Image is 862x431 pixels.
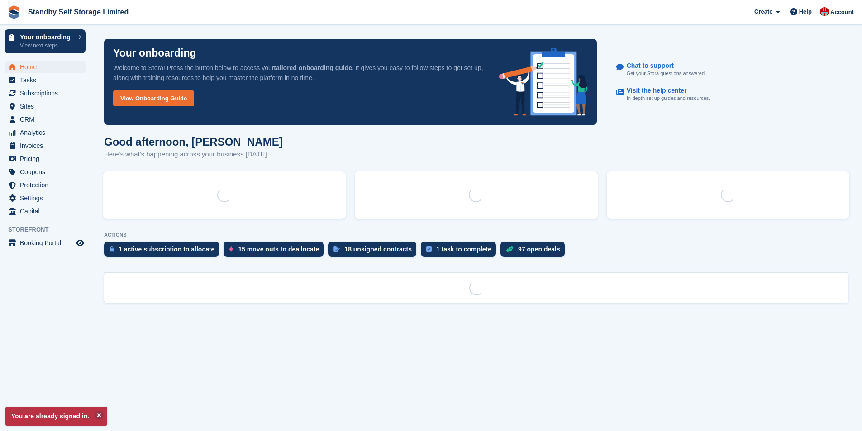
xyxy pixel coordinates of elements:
span: Sites [20,100,74,113]
img: Connor Spurle [820,7,829,16]
div: 1 active subscription to allocate [119,246,214,253]
p: In-depth set up guides and resources. [627,95,710,102]
a: Preview store [75,237,86,248]
img: deal-1b604bf984904fb50ccaf53a9ad4b4a5d6e5aea283cecdc64d6e3604feb123c2.svg [506,246,514,252]
p: ACTIONS [104,232,848,238]
p: You are already signed in. [5,407,107,426]
span: Pricing [20,152,74,165]
img: task-75834270c22a3079a89374b754ae025e5fb1db73e45f91037f5363f120a921f8.svg [426,246,432,252]
p: Here's what's happening across your business [DATE] [104,149,283,160]
a: Standby Self Storage Limited [24,5,132,19]
strong: tailored onboarding guide [274,64,352,71]
a: menu [5,179,86,191]
a: Your onboarding View next steps [5,29,86,53]
a: menu [5,152,86,165]
span: Tasks [20,74,74,86]
a: 1 task to complete [421,242,500,261]
p: Visit the help center [627,87,703,95]
p: View next steps [20,42,74,50]
a: menu [5,166,86,178]
a: 15 move outs to deallocate [224,242,328,261]
span: Account [830,8,854,17]
a: menu [5,74,86,86]
a: menu [5,237,86,249]
span: Settings [20,192,74,204]
a: menu [5,100,86,113]
img: contract_signature_icon-13c848040528278c33f63329250d36e43548de30e8caae1d1a13099fd9432cc5.svg [333,246,340,252]
a: Visit the help center In-depth set up guides and resources. [616,82,840,107]
a: menu [5,126,86,139]
img: stora-icon-8386f47178a22dfd0bd8f6a31ec36ba5ce8667c1dd55bd0f319d3a0aa187defe.svg [7,5,21,19]
span: Protection [20,179,74,191]
span: CRM [20,113,74,126]
a: menu [5,192,86,204]
p: Your onboarding [113,48,196,58]
div: 97 open deals [518,246,560,253]
a: 97 open deals [500,242,569,261]
span: Booking Portal [20,237,74,249]
span: Storefront [8,225,90,234]
a: menu [5,87,86,99]
img: active_subscription_to_allocate_icon-d502201f5373d7db506a760aba3b589e785aa758c864c3986d89f69b8ff3... [110,246,114,252]
a: menu [5,205,86,218]
span: Create [754,7,772,16]
div: 15 move outs to deallocate [238,246,319,253]
p: Your onboarding [20,34,74,40]
div: 18 unsigned contracts [344,246,412,253]
a: menu [5,61,86,73]
p: Welcome to Stora! Press the button below to access your . It gives you easy to follow steps to ge... [113,63,485,83]
p: Get your Stora questions answered. [627,70,706,77]
a: 18 unsigned contracts [328,242,421,261]
span: Subscriptions [20,87,74,99]
span: Invoices [20,139,74,152]
span: Home [20,61,74,73]
a: menu [5,113,86,126]
span: Help [799,7,812,16]
img: move_outs_to_deallocate_icon-f764333ba52eb49d3ac5e1228854f67142a1ed5810a6f6cc68b1a99e826820c5.svg [229,246,233,252]
div: 1 task to complete [436,246,491,253]
a: 1 active subscription to allocate [104,242,224,261]
span: Analytics [20,126,74,139]
a: Chat to support Get your Stora questions answered. [616,57,840,82]
h1: Good afternoon, [PERSON_NAME] [104,136,283,148]
span: Coupons [20,166,74,178]
img: onboarding-info-6c161a55d2c0e0a8cae90662b2fe09162a5109e8cc188191df67fb4f79e88e88.svg [499,48,588,116]
a: View Onboarding Guide [113,90,194,106]
p: Chat to support [627,62,699,70]
span: Capital [20,205,74,218]
a: menu [5,139,86,152]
